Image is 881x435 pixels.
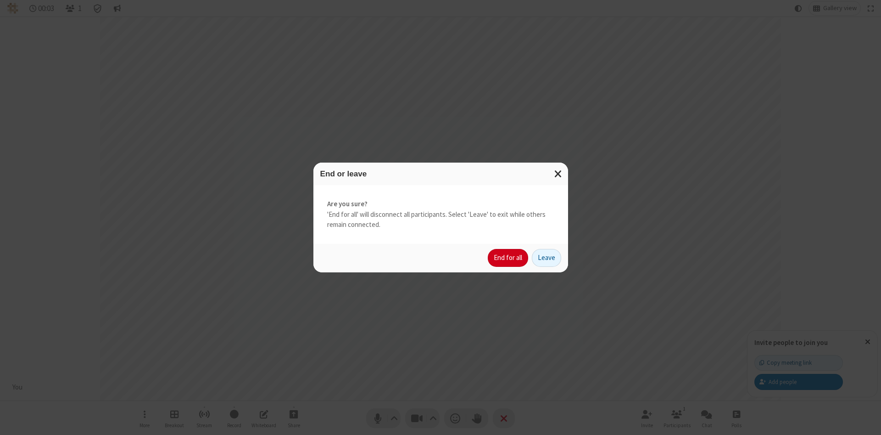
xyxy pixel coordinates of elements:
button: Close modal [549,163,568,185]
div: 'End for all' will disconnect all participants. Select 'Leave' to exit while others remain connec... [313,185,568,244]
strong: Are you sure? [327,199,554,209]
button: Leave [532,249,561,267]
h3: End or leave [320,169,561,178]
button: End for all [488,249,528,267]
